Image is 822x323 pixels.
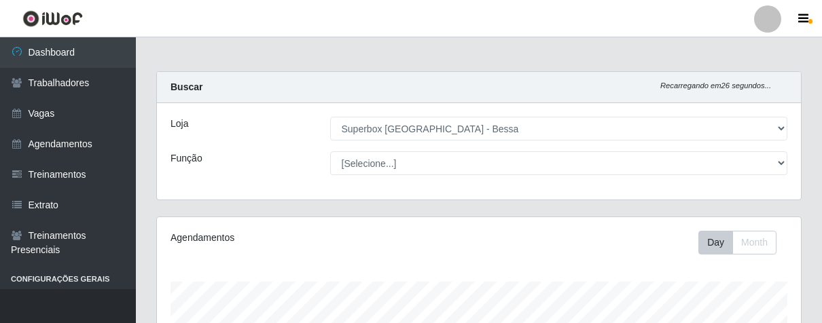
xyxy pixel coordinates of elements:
i: Recarregando em 26 segundos... [660,81,771,90]
button: Day [698,231,733,254]
div: Agendamentos [171,231,416,245]
label: Função [171,151,202,166]
button: Month [732,231,776,254]
img: CoreUI Logo [22,10,83,27]
strong: Buscar [171,81,202,92]
div: First group [698,231,776,254]
label: Loja [171,117,188,131]
div: Toolbar with button groups [698,231,787,254]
